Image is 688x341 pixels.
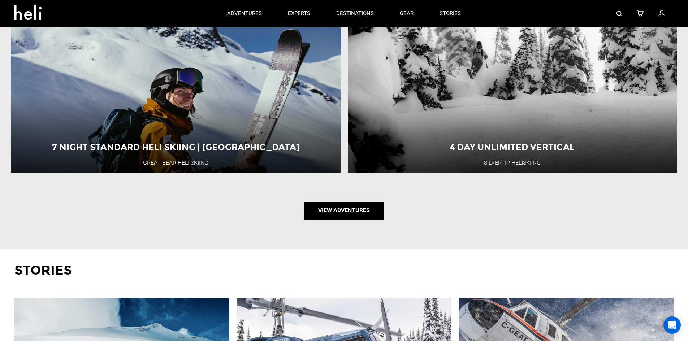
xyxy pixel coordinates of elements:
p: destinations [336,10,374,17]
div: Open Intercom Messenger [663,316,681,334]
a: View Adventures [304,202,384,220]
p: adventures [227,10,262,17]
p: experts [288,10,310,17]
p: Stories [14,261,674,280]
img: search-bar-icon.svg [616,11,622,17]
